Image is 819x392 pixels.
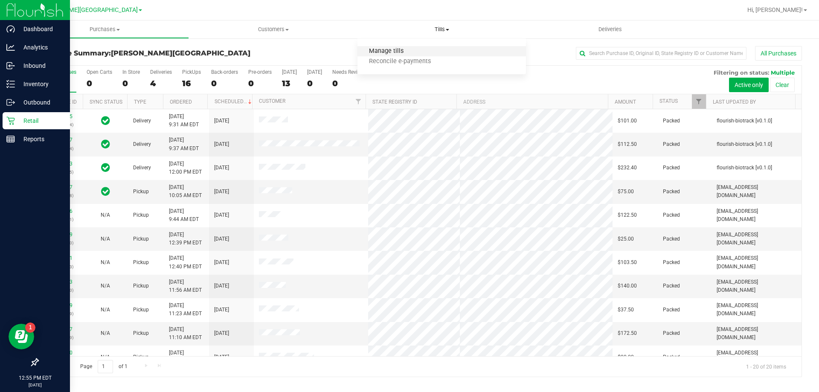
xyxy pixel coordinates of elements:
p: Outbound [15,97,66,107]
span: [DATE] 11:23 AM EDT [169,302,202,318]
inline-svg: Dashboard [6,25,15,33]
a: 11842929 [49,302,73,308]
a: 11843669 [49,232,73,238]
span: flourish-biotrack [v0.1.0] [717,117,772,125]
span: In Sync [101,162,110,174]
span: $232.40 [618,164,637,172]
span: [EMAIL_ADDRESS][DOMAIN_NAME] [717,231,796,247]
button: N/A [101,306,110,314]
span: Not Applicable [101,307,110,313]
input: 1 [98,360,113,373]
button: N/A [101,235,110,243]
div: In Store [122,69,140,75]
span: $90.00 [618,353,634,361]
a: Type [134,99,146,105]
div: 0 [211,78,238,88]
a: Scheduled [215,99,253,105]
a: Amount [615,99,636,105]
inline-svg: Inventory [6,80,15,88]
span: 1 - 20 of 20 items [739,360,793,373]
div: Back-orders [211,69,238,75]
span: [DATE] [214,353,229,361]
a: Customer [259,98,285,104]
iframe: Resource center unread badge [25,322,35,333]
span: [DATE] 12:40 PM EDT [169,254,202,270]
span: Packed [663,117,680,125]
span: [EMAIL_ADDRESS][DOMAIN_NAME] [717,207,796,224]
span: Packed [663,306,680,314]
p: [DATE] [4,382,66,388]
div: [DATE] [282,69,297,75]
a: State Registry ID [372,99,417,105]
span: Packed [663,329,680,337]
a: 11842807 [49,326,73,332]
p: Dashboard [15,24,66,34]
span: Packed [663,235,680,243]
span: Not Applicable [101,236,110,242]
span: Pickup [133,235,149,243]
div: 0 [307,78,322,88]
a: 11842530 [49,350,73,356]
span: [DATE] [214,211,229,219]
p: Retail [15,116,66,126]
inline-svg: Outbound [6,98,15,107]
p: Inventory [15,79,66,89]
span: [DATE] 12:39 PM EDT [169,231,202,247]
span: Packed [663,140,680,148]
a: Status [659,98,678,104]
span: [DATE] 10:32 AM EDT [169,349,202,365]
div: PickUps [182,69,201,75]
a: Customers [189,20,357,38]
div: [DATE] [307,69,322,75]
input: Search Purchase ID, Original ID, State Registry ID or Customer Name... [576,47,746,60]
span: flourish-biotrack [v0.1.0] [717,164,772,172]
span: [EMAIL_ADDRESS][DOMAIN_NAME] [717,183,796,200]
span: Delivery [133,164,151,172]
div: 4 [150,78,172,88]
span: Packed [663,258,680,267]
div: 0 [248,78,272,88]
span: flourish-biotrack [v0.1.0] [717,140,772,148]
a: Last Updated By [713,99,756,105]
span: Pickup [133,258,149,267]
span: [DATE] [214,306,229,314]
div: Deliveries [150,69,172,75]
p: Analytics [15,42,66,52]
span: Manage tills [357,48,415,55]
div: Needs Review [332,69,364,75]
button: N/A [101,211,110,219]
p: Inbound [15,61,66,71]
span: Pickup [133,282,149,290]
span: $172.50 [618,329,637,337]
button: Active only [729,78,769,92]
span: [EMAIL_ADDRESS][DOMAIN_NAME] [717,325,796,342]
a: 11839447 [49,184,73,190]
span: Not Applicable [101,259,110,265]
span: Not Applicable [101,330,110,336]
span: [DATE] [214,117,229,125]
a: Deliveries [526,20,694,38]
inline-svg: Analytics [6,43,15,52]
span: Packed [663,164,680,172]
button: N/A [101,258,110,267]
button: Clear [770,78,795,92]
span: [DATE] [214,188,229,196]
span: [PERSON_NAME][GEOGRAPHIC_DATA] [111,49,250,57]
span: [DATE] 9:44 AM EDT [169,207,199,224]
span: $112.50 [618,140,637,148]
span: In Sync [101,138,110,150]
span: [DATE] [214,235,229,243]
span: Tills [357,26,526,33]
span: Customers [189,26,357,33]
span: [DATE] 11:10 AM EDT [169,325,202,342]
span: In Sync [101,186,110,197]
span: Multiple [771,69,795,76]
span: Deliveries [587,26,633,33]
span: Pickup [133,188,149,196]
span: [DATE] 10:05 AM EDT [169,183,202,200]
span: In Sync [101,115,110,127]
span: Not Applicable [101,354,110,360]
h3: Purchase Summary: [38,49,292,57]
inline-svg: Reports [6,135,15,143]
span: Reconcile e-payments [357,58,442,65]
